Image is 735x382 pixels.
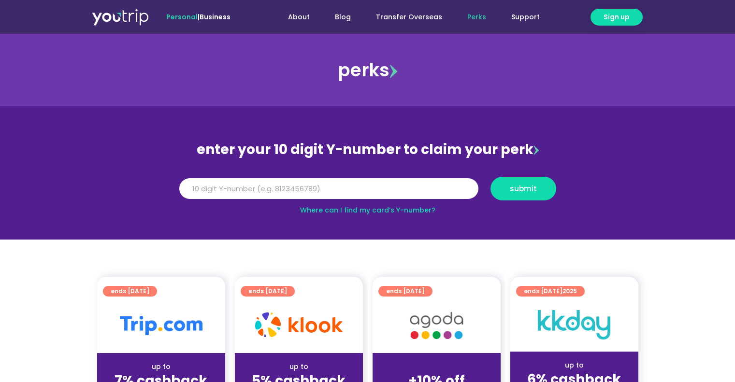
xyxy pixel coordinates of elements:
input: 10 digit Y-number (e.g. 8123456789) [179,178,478,199]
a: ends [DATE]2025 [516,286,585,297]
span: ends [DATE] [524,286,577,297]
nav: Menu [257,8,552,26]
a: Business [200,12,231,22]
a: Sign up [591,9,643,26]
a: ends [DATE] [103,286,157,297]
span: ends [DATE] [248,286,287,297]
span: Personal [166,12,198,22]
a: Where can I find my card’s Y-number? [300,205,435,215]
a: Support [499,8,552,26]
span: submit [510,185,537,192]
a: Perks [455,8,499,26]
span: ends [DATE] [111,286,149,297]
span: 2025 [562,287,577,295]
div: up to [105,362,217,372]
button: submit [490,177,556,200]
div: up to [518,360,631,370]
span: up to [428,362,446,371]
a: Blog [322,8,363,26]
span: | [166,12,231,22]
a: ends [DATE] [378,286,432,297]
a: Transfer Overseas [363,8,455,26]
a: About [275,8,322,26]
form: Y Number [179,177,556,208]
span: Sign up [604,12,630,22]
span: ends [DATE] [386,286,425,297]
a: ends [DATE] [241,286,295,297]
div: up to [243,362,355,372]
div: enter your 10 digit Y-number to claim your perk [174,137,561,162]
